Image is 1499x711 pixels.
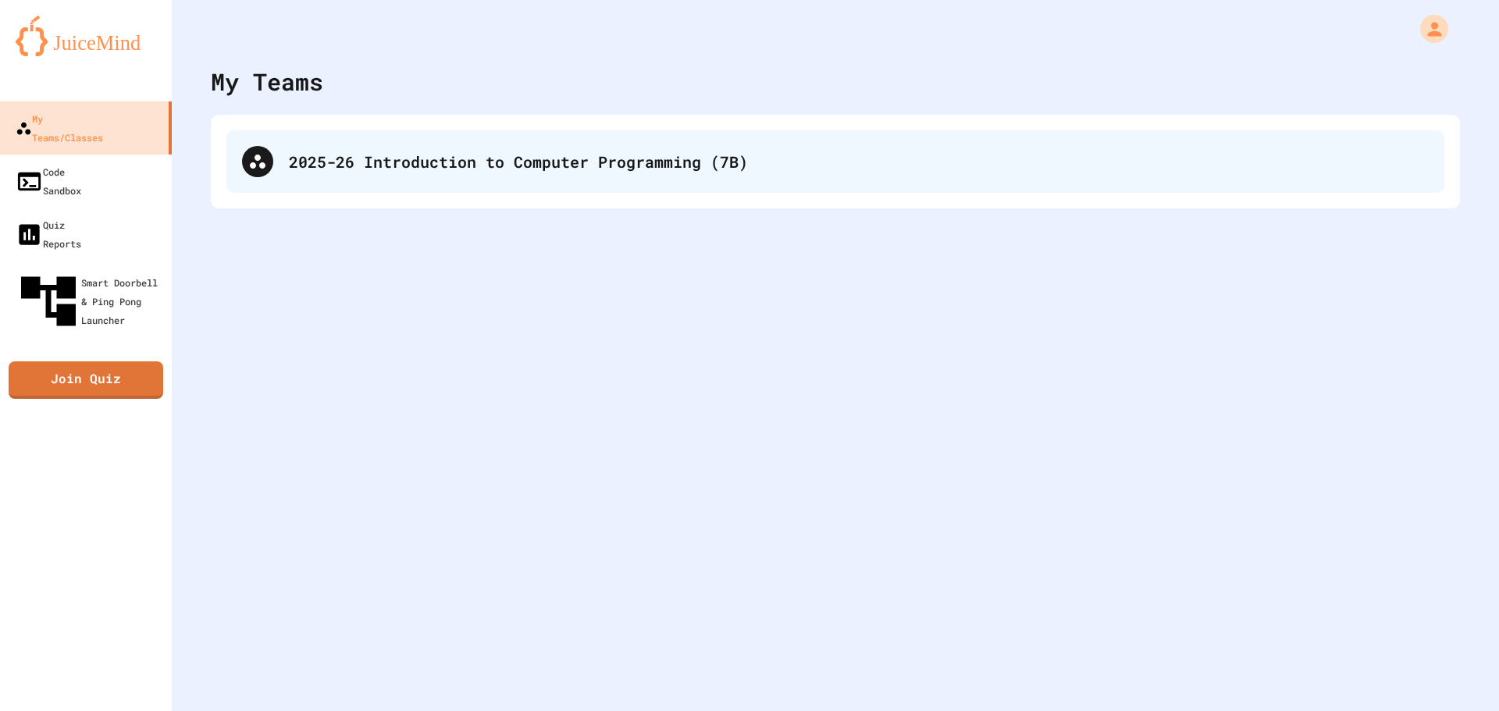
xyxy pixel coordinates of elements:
[1404,11,1452,47] div: My Account
[16,162,81,200] div: Code Sandbox
[16,215,81,253] div: Quiz Reports
[211,64,323,99] div: My Teams
[16,268,166,334] div: Smart Doorbell & Ping Pong Launcher
[9,361,163,399] a: Join Quiz
[16,109,103,147] div: My Teams/Classes
[16,16,156,56] img: logo-orange.svg
[289,150,1429,173] div: 2025-26 Introduction to Computer Programming (7B)
[226,130,1444,193] div: 2025-26 Introduction to Computer Programming (7B)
